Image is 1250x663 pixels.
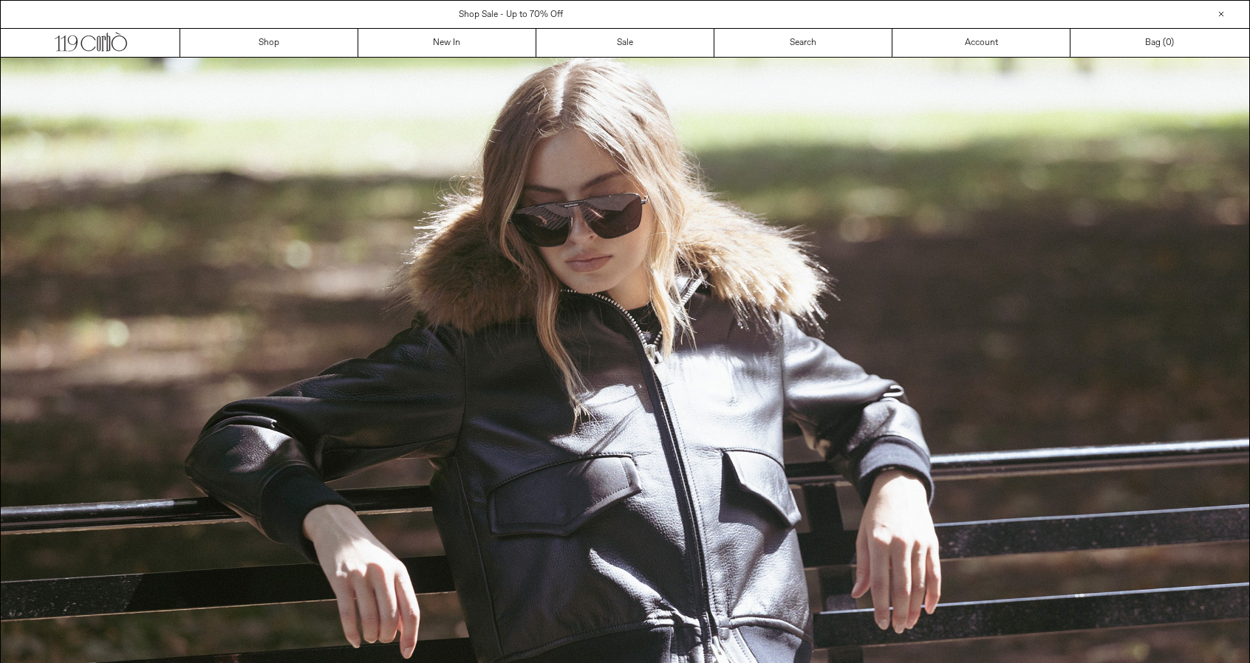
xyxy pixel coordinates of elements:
a: Account [892,29,1070,57]
a: New In [358,29,536,57]
a: Search [714,29,892,57]
a: Bag () [1070,29,1249,57]
span: ) [1166,36,1174,49]
a: Sale [536,29,714,57]
a: Shop [180,29,358,57]
a: Shop Sale - Up to 70% Off [459,9,563,21]
span: 0 [1166,37,1171,49]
